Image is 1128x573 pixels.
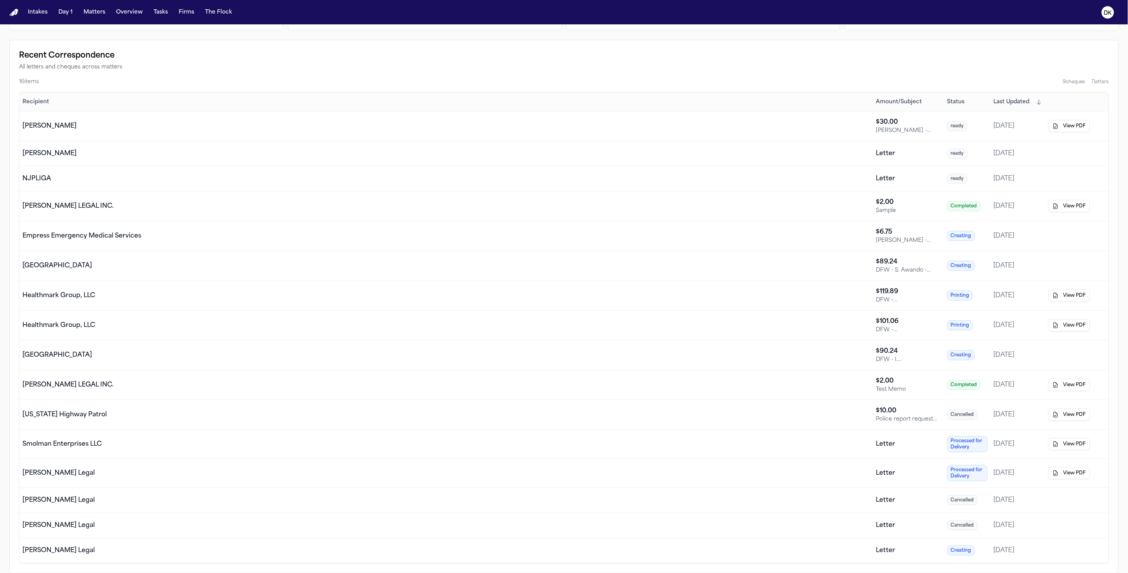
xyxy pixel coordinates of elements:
div: DFW - [PERSON_NAME] Billing from BSW [876,326,941,334]
span: Processed for Delivery [947,465,988,481]
td: [DATE] [991,488,1045,513]
span: 7 letter s [1092,79,1109,85]
button: Firms [176,5,197,19]
td: [DATE] [991,459,1045,488]
span: Printing [947,291,973,301]
div: [PERSON_NAME] [22,149,77,158]
div: Test Memo [876,386,941,393]
div: $ 89.24 [876,257,941,267]
span: Completed [947,380,981,390]
div: [GEOGRAPHIC_DATA] [22,261,92,270]
div: [PERSON_NAME] LEGAL INC. [22,202,114,211]
td: [DATE] [991,221,1045,251]
p: All letters and cheques across matters [19,63,1109,72]
span: Printing [947,320,973,330]
button: View PDF [1048,319,1090,332]
div: $ 30.00 [876,118,941,127]
td: [DATE] [991,251,1045,281]
div: $ 10.00 [876,406,941,416]
div: Healthmark Group, LLC [22,291,95,300]
h2: Recent Correspondence [19,50,1109,62]
div: Letter [876,174,941,183]
a: Home [9,9,19,16]
td: [DATE] [991,311,1045,340]
div: 16 item s [19,78,39,86]
button: Overview [113,5,146,19]
div: $ 119.89 [876,287,941,296]
div: $ 6.75 [876,227,941,237]
button: Recipient [22,98,49,106]
td: [DATE] [991,538,1045,563]
div: [PERSON_NAME] - [PERSON_NAME] - Payment to Empress for EMS Records [876,237,941,245]
div: Sample [876,207,941,215]
div: [PERSON_NAME] Legal [22,469,95,478]
span: ready [947,121,967,131]
div: [PERSON_NAME] Legal [22,521,95,530]
button: View PDF [1048,200,1090,212]
div: [PERSON_NAME] Legal [22,546,95,555]
button: Amount/Subject [876,98,922,106]
span: Creating [947,231,975,241]
td: [DATE] [991,111,1045,141]
td: [DATE] [991,192,1045,221]
td: [DATE] [991,141,1045,166]
div: Police report request re: [PERSON_NAME] - [DATE] [876,416,941,423]
div: $ 90.24 [876,347,941,356]
img: Finch Logo [9,9,19,16]
div: Letter [876,546,941,555]
span: Cancelled [947,495,978,505]
td: [DATE] [991,370,1045,400]
button: Status [947,98,965,106]
span: 9 cheque s [1063,79,1085,85]
span: Cancelled [947,410,978,420]
button: The Flock [202,5,235,19]
button: View PDF [1048,467,1090,479]
div: NJPLIGA [22,174,51,183]
button: View PDF [1048,289,1090,302]
button: View PDF [1048,438,1090,450]
button: Matters [80,5,108,19]
div: [GEOGRAPHIC_DATA] [22,351,92,360]
div: DFW - S. Awando - Payment to [DEMOGRAPHIC_DATA] for ER Records [876,267,941,274]
span: ready [947,149,967,159]
span: Cancelled [947,520,978,530]
td: [DATE] [991,430,1045,459]
button: View PDF [1048,409,1090,421]
div: [US_STATE] Highway Patrol [22,410,107,419]
span: Creating [947,350,975,360]
div: Letter [876,521,941,530]
span: Last Updated [994,98,1030,106]
div: $ 2.00 [876,376,941,386]
span: Creating [947,546,975,556]
div: DFW - [PERSON_NAME] Records from BSW [876,296,941,304]
td: [DATE] [991,513,1045,538]
div: [PERSON_NAME] Legal [22,496,95,505]
button: Last Updated [994,98,1042,106]
div: [PERSON_NAME] - [PERSON_NAME] records from [PERSON_NAME] [876,127,941,135]
div: Letter [876,149,941,158]
span: Completed [947,201,981,211]
div: Letter [876,440,941,449]
td: [DATE] [991,400,1045,430]
span: ready [947,174,967,184]
td: [DATE] [991,281,1045,311]
div: Healthmark Group, LLC [22,321,95,330]
button: Day 1 [55,5,76,19]
button: Tasks [150,5,171,19]
div: DFW - I. [PERSON_NAME] Records [876,356,941,364]
div: Smolman Enterprises LLC [22,440,102,449]
button: View PDF [1048,379,1090,391]
button: View PDF [1048,120,1090,132]
div: Letter [876,469,941,478]
div: [PERSON_NAME] LEGAL INC. [22,380,114,390]
button: Intakes [25,5,51,19]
